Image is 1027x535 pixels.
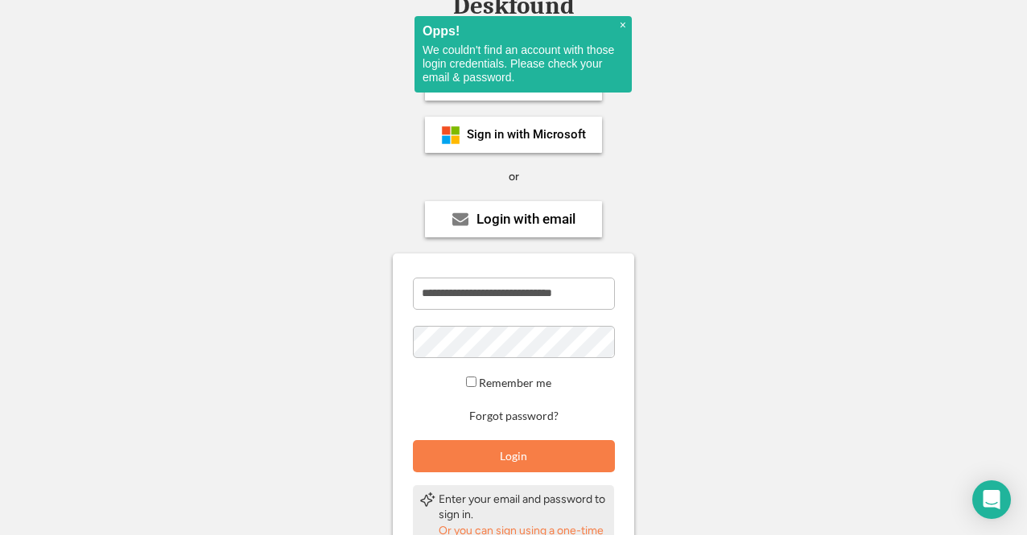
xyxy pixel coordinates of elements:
[476,212,575,226] div: Login with email
[620,19,626,32] span: ×
[441,126,460,145] img: ms-symbollockup_mssymbol_19.png
[413,440,615,472] button: Login
[467,129,586,141] div: Sign in with Microsoft
[439,492,608,523] div: Enter your email and password to sign in.
[972,480,1011,519] div: Open Intercom Messenger
[467,409,561,424] button: Forgot password?
[423,24,624,38] h2: Opps!
[479,376,551,389] label: Remember me
[423,43,624,84] p: We couldn't find an account with those login credentials. Please check your email & password.
[509,169,519,185] div: or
